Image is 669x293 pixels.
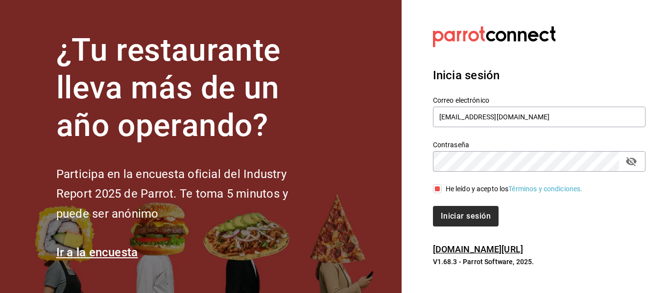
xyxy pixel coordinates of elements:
[433,244,523,254] a: [DOMAIN_NAME][URL]
[433,257,645,267] p: V1.68.3 - Parrot Software, 2025.
[508,185,582,193] a: Términos y condiciones.
[433,67,645,84] h3: Inicia sesión
[433,206,499,226] button: Iniciar sesión
[433,107,645,127] input: Ingresa tu correo electrónico
[56,246,138,259] a: Ir a la encuesta
[446,184,583,194] div: He leído y acepto los
[56,32,321,144] h1: ¿Tu restaurante lleva más de un año operando?
[433,97,645,104] label: Correo electrónico
[56,164,321,224] h2: Participa en la encuesta oficial del Industry Report 2025 de Parrot. Te toma 5 minutos y puede se...
[433,141,645,148] label: Contraseña
[623,153,640,170] button: passwordField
